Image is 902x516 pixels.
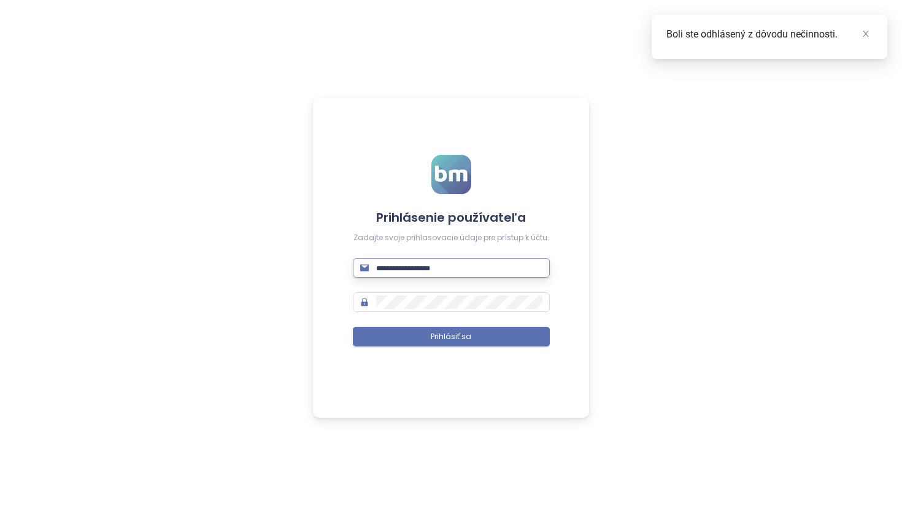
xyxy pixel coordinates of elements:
[353,327,550,346] button: Prihlásiť sa
[360,264,369,272] span: mail
[431,331,471,343] span: Prihlásiť sa
[353,232,550,244] div: Zadajte svoje prihlasovacie údaje pre prístup k účtu.
[666,27,873,42] div: Boli ste odhlásený z dôvodu nečinnosti.
[431,155,471,194] img: logo
[360,298,369,307] span: lock
[353,209,550,226] h4: Prihlásenie používateľa
[862,29,870,38] span: close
